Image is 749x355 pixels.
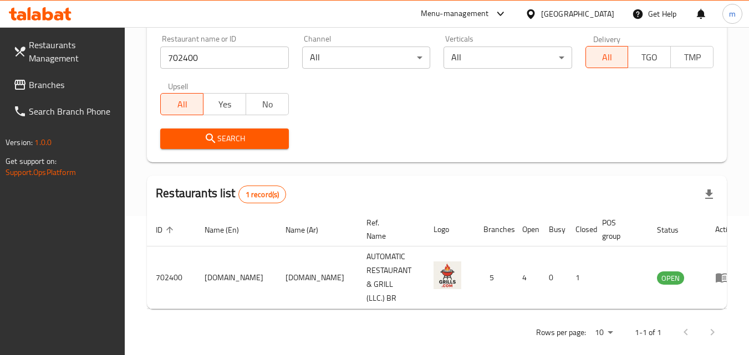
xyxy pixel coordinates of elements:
p: Rows per page: [536,326,586,339]
div: Rows per page: [590,325,617,341]
a: Branches [4,71,125,98]
span: No [251,96,284,112]
button: Yes [203,93,246,115]
span: TMP [675,49,709,65]
div: Total records count [238,186,287,203]
label: Upsell [168,82,188,90]
a: Support.OpsPlatform [6,165,76,179]
th: Branches [475,213,513,246]
span: Restaurants Management [29,38,116,65]
div: Menu-management [421,7,489,20]
td: [DOMAIN_NAME] [277,246,358,309]
span: m [729,8,736,20]
th: Action [706,213,745,246]
th: Open [513,213,540,246]
span: ID [156,223,177,236]
button: No [246,93,289,115]
button: All [160,93,203,115]
button: TGO [628,46,671,68]
span: 1 record(s) [239,189,286,200]
div: Export file [696,181,722,208]
label: Delivery [593,35,621,43]
span: All [165,96,199,112]
h2: Restaurants list [156,185,286,203]
button: TMP [670,46,714,68]
th: Busy [540,213,567,246]
p: 1-1 of 1 [635,326,661,339]
span: Name (Ar) [286,223,333,236]
span: Status [657,223,693,236]
span: Ref. Name [366,216,411,243]
span: Yes [208,96,242,112]
div: [GEOGRAPHIC_DATA] [541,8,614,20]
span: All [590,49,624,65]
span: TGO [633,49,666,65]
span: Name (En) [205,223,253,236]
img: Grills.com [434,261,461,289]
td: [DOMAIN_NAME] [196,246,277,309]
span: Get support on: [6,154,57,168]
th: Closed [567,213,593,246]
td: 0 [540,246,567,309]
td: 5 [475,246,513,309]
button: Search [160,128,288,149]
td: AUTOMATIC RESTAURANT & GRILL (LLC.) BR [358,246,425,309]
span: POS group [602,216,635,243]
div: All [302,47,430,69]
span: 1.0.0 [34,135,52,150]
a: Restaurants Management [4,32,125,71]
td: 702400 [147,246,196,309]
a: Search Branch Phone [4,98,125,125]
th: Logo [425,213,475,246]
button: All [585,46,629,68]
span: Branches [29,78,116,91]
td: 1 [567,246,593,309]
div: Menu [715,271,736,284]
table: enhanced table [147,213,745,309]
td: 4 [513,246,540,309]
input: Search for restaurant name or ID.. [160,47,288,69]
span: Version: [6,135,33,150]
span: Search [169,132,279,146]
span: Search Branch Phone [29,105,116,118]
div: All [444,47,572,69]
span: OPEN [657,272,684,285]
